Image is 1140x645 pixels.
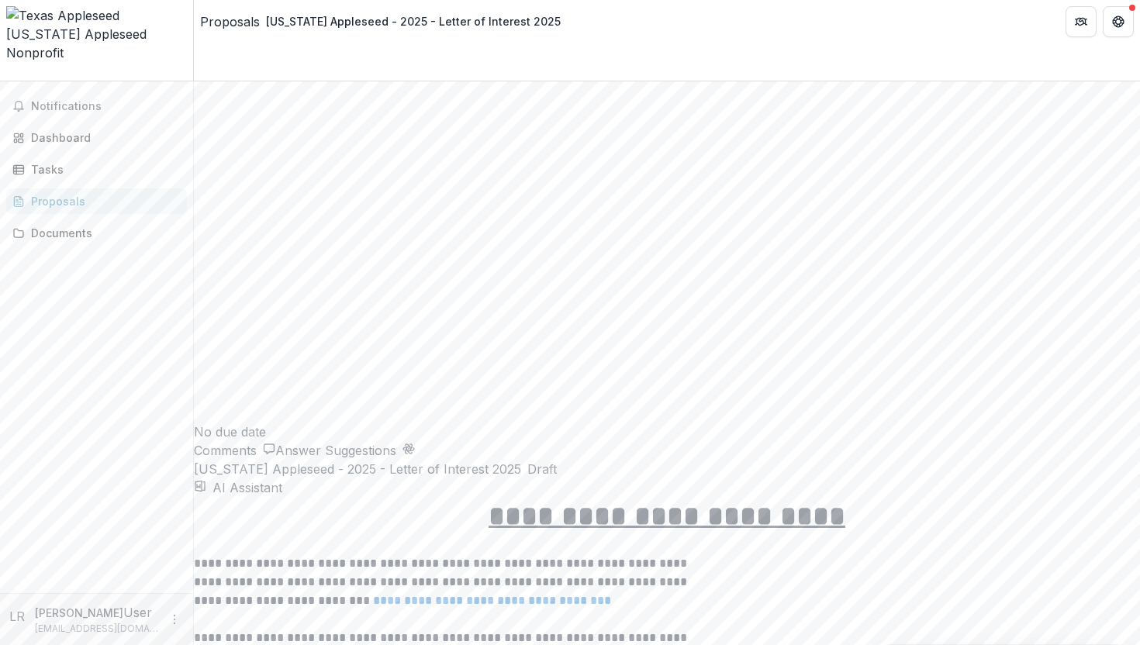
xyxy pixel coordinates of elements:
[165,610,184,629] button: More
[6,188,187,214] a: Proposals
[6,25,187,43] div: [US_STATE] Appleseed
[9,607,29,626] div: Laura Robinson
[1103,6,1134,37] button: Get Help
[31,193,174,209] div: Proposals
[194,480,206,492] button: download-proposal
[275,441,415,460] button: Answer Suggestions
[123,603,152,622] p: User
[194,441,275,460] button: Comments
[31,129,174,146] div: Dashboard
[6,6,187,25] img: Texas Appleseed
[6,45,64,60] span: Nonprofit
[266,13,561,29] div: [US_STATE] Appleseed - 2025 - Letter of Interest 2025
[194,460,521,478] p: [US_STATE] Appleseed - 2025 - Letter of Interest 2025
[35,605,123,621] p: [PERSON_NAME]
[194,423,1140,441] div: No due date
[6,220,187,246] a: Documents
[200,12,260,31] a: Proposals
[31,100,181,113] span: Notifications
[527,460,557,478] span: Draft
[1066,6,1097,37] button: Partners
[6,157,187,182] a: Tasks
[6,94,187,119] button: Notifications
[206,478,282,497] button: AI Assistant
[35,622,159,636] p: [EMAIL_ADDRESS][DOMAIN_NAME]
[31,225,174,241] div: Documents
[31,161,174,178] div: Tasks
[200,10,567,33] nav: breadcrumb
[6,125,187,150] a: Dashboard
